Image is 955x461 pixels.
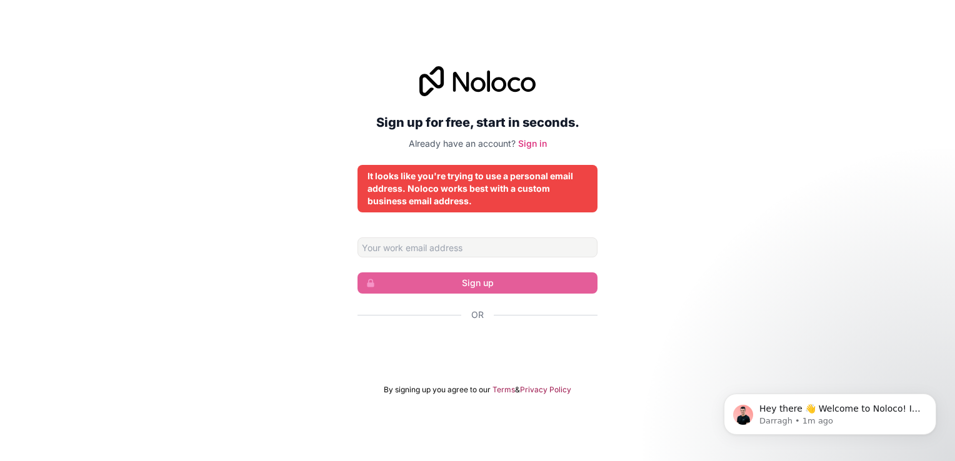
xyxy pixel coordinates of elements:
[492,385,515,395] a: Terms
[384,385,491,395] span: By signing up you agree to our
[520,385,571,395] a: Privacy Policy
[471,309,484,321] span: Or
[518,138,547,149] a: Sign in
[351,335,604,362] iframe: Sign in with Google Button
[357,272,597,294] button: Sign up
[357,237,597,257] input: Email address
[705,367,955,455] iframe: Intercom notifications message
[367,170,587,207] div: It looks like you're trying to use a personal email address. Noloco works best with a custom busi...
[515,385,520,395] span: &
[409,138,516,149] span: Already have an account?
[357,111,597,134] h2: Sign up for free, start in seconds.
